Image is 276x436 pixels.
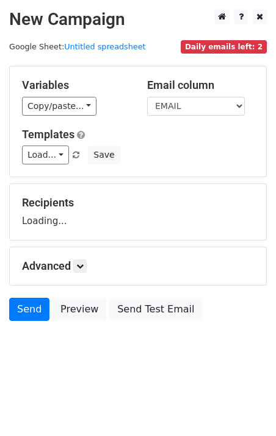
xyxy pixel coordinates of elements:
small: Google Sheet: [9,42,146,51]
h5: Advanced [22,259,254,273]
a: Daily emails left: 2 [181,42,267,51]
button: Save [88,146,120,164]
span: Daily emails left: 2 [181,40,267,54]
div: Loading... [22,196,254,228]
h5: Recipients [22,196,254,209]
h5: Variables [22,79,129,92]
a: Templates [22,128,74,141]
h2: New Campaign [9,9,267,30]
a: Untitled spreadsheet [64,42,145,51]
a: Preview [53,298,106,321]
a: Send Test Email [109,298,202,321]
a: Send [9,298,49,321]
a: Load... [22,146,69,164]
h5: Email column [147,79,254,92]
a: Copy/paste... [22,97,96,116]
